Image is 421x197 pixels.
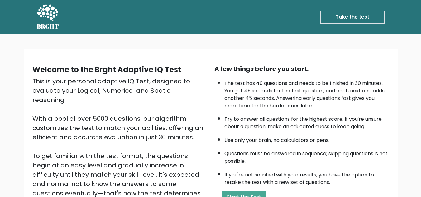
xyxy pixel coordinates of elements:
li: Use only your brain, no calculators or pens. [224,134,389,144]
h5: BRGHT [37,23,59,30]
li: The test has 40 questions and needs to be finished in 30 minutes. You get 45 seconds for the firs... [224,77,389,110]
b: Welcome to the Brght Adaptive IQ Test [32,64,181,75]
a: BRGHT [37,2,59,32]
li: Questions must be answered in sequence; skipping questions is not possible. [224,147,389,165]
li: If you're not satisfied with your results, you have the option to retake the test with a new set ... [224,168,389,186]
li: Try to answer all questions for the highest score. If you're unsure about a question, make an edu... [224,112,389,130]
div: A few things before you start: [214,64,389,73]
a: Take the test [320,11,385,24]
